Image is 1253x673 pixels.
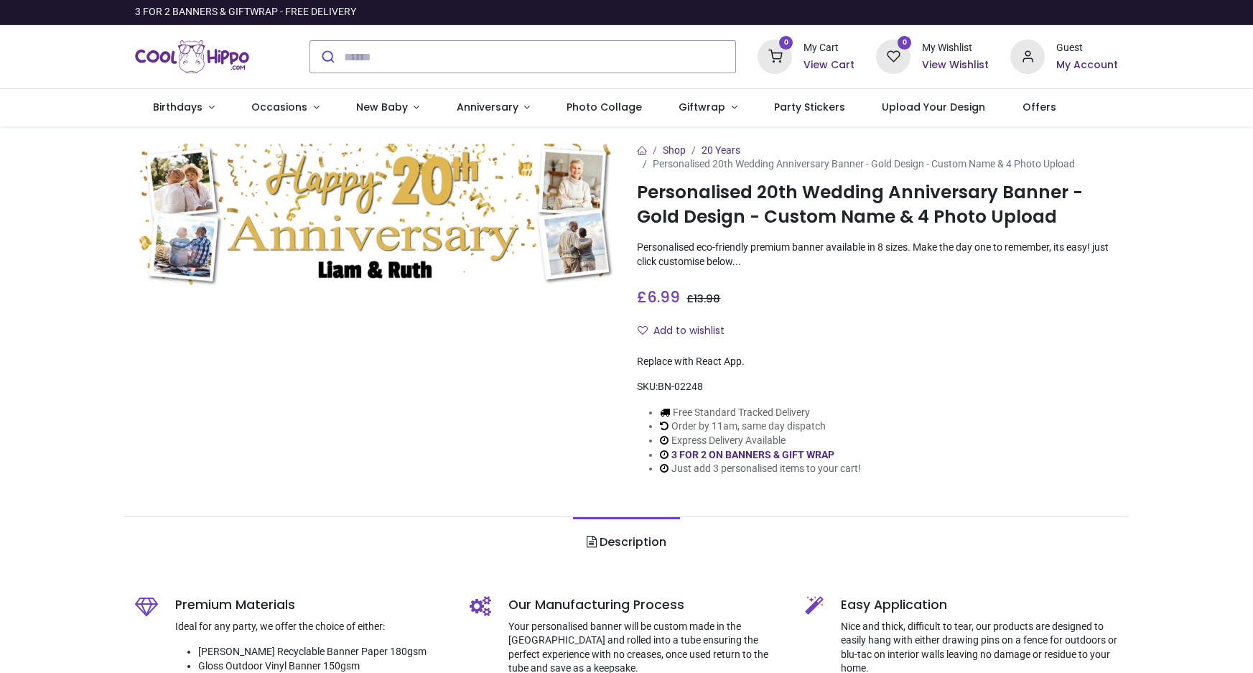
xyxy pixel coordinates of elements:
a: My Account [1056,58,1118,73]
div: My Wishlist [922,41,989,55]
a: 0 [876,50,910,62]
a: Shop [663,144,686,156]
span: Photo Collage [567,100,642,114]
span: Party Stickers [774,100,845,114]
span: Personalised 20th Wedding Anniversary Banner - Gold Design - Custom Name & 4 Photo Upload [653,158,1075,170]
h5: Our Manufacturing Process [508,596,783,614]
img: Cool Hippo [135,37,250,77]
p: Personalised eco-friendly premium banner available in 8 sizes. Make the day one to remember, its ... [637,241,1118,269]
button: Submit [310,41,344,73]
span: 13.98 [694,292,720,306]
i: Add to wishlist [638,325,648,335]
div: SKU: [637,380,1118,394]
span: Giftwrap [679,100,725,114]
a: Anniversary [438,89,549,126]
span: Offers [1023,100,1056,114]
li: Express Delivery Available [660,434,861,448]
div: Replace with React App. [637,355,1118,369]
a: 3 FOR 2 ON BANNERS & GIFT WRAP [671,449,834,460]
span: £ [637,287,680,307]
li: Just add 3 personalised items to your cart! [660,462,861,476]
a: New Baby [337,89,438,126]
h5: Premium Materials [175,596,449,614]
h5: Easy Application [841,596,1119,614]
span: New Baby [356,100,408,114]
li: Order by 11am, same day dispatch [660,419,861,434]
span: Occasions [251,100,307,114]
h1: Personalised 20th Wedding Anniversary Banner - Gold Design - Custom Name & 4 Photo Upload [637,180,1118,230]
iframe: Customer reviews powered by Trustpilot [816,5,1118,19]
a: Giftwrap [661,89,756,126]
sup: 0 [779,36,793,50]
span: Birthdays [153,100,202,114]
sup: 0 [898,36,911,50]
a: 0 [758,50,792,62]
div: 3 FOR 2 BANNERS & GIFTWRAP - FREE DELIVERY [135,5,356,19]
span: BN-02248 [658,381,703,392]
img: Personalised 20th Wedding Anniversary Banner - Gold Design - Custom Name & 4 Photo Upload [135,144,616,288]
a: Logo of Cool Hippo [135,37,250,77]
li: [PERSON_NAME] Recyclable Banner Paper 180gsm [198,645,449,659]
li: Free Standard Tracked Delivery [660,406,861,420]
div: Guest [1056,41,1118,55]
a: Occasions [233,89,337,126]
span: 6.99 [647,287,680,307]
span: Upload Your Design [882,100,985,114]
div: My Cart [803,41,854,55]
a: 20 Years [702,144,740,156]
span: £ [686,292,720,306]
button: Add to wishlistAdd to wishlist [637,319,737,343]
a: Birthdays [135,89,233,126]
p: Ideal for any party, we offer the choice of either: [175,620,449,634]
a: View Wishlist [922,58,989,73]
a: Description [573,517,680,567]
span: Anniversary [457,100,518,114]
a: View Cart [803,58,854,73]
